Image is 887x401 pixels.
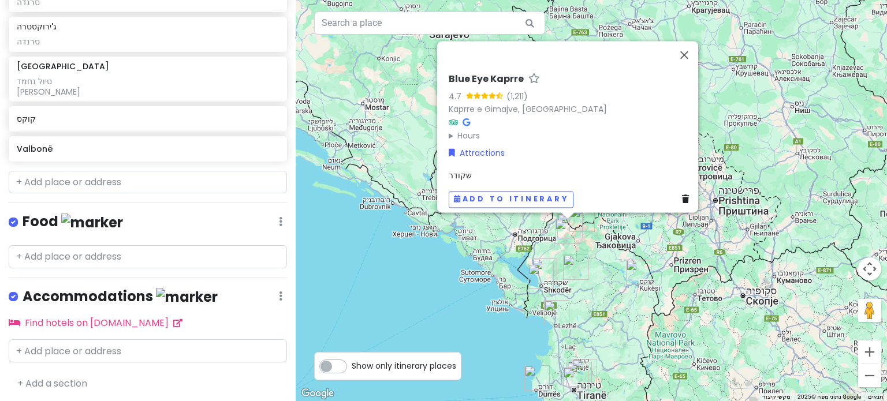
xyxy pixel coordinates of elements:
div: טיול נחמד [PERSON_NAME] [17,76,278,97]
input: + Add place or address [9,171,287,194]
button: Add to itinerary [449,191,573,208]
h6: [GEOGRAPHIC_DATA] [17,61,109,72]
a: Star place [528,73,540,85]
a: Attractions [449,147,505,159]
button: הקטנת התצוגה [858,364,881,387]
summary: Hours [449,129,694,142]
input: Search a place [314,12,545,35]
input: + Add place or address [9,245,287,268]
h6: קוקס [17,114,278,124]
div: Lezhë [544,300,569,325]
h6: Valbonë [17,144,278,154]
div: BUNK'ART 1 [567,362,592,387]
img: marker [61,213,123,231]
a: תנאים [868,393,884,400]
a: Delete place [682,193,694,205]
div: סרנדה [17,36,278,47]
button: סגירה [670,41,698,69]
button: ‏כדי לפתוח את Street View, צריך לגרור את אטב-איש אל המפה [858,299,881,322]
div: Venice Art Mask Factory [532,258,557,284]
div: דורס [524,365,550,391]
h6: Blue Eye Kaprre [449,73,524,85]
h4: Accommodations [23,287,218,306]
span: Show only itinerary places [352,359,456,372]
img: Google [299,386,337,401]
img: marker [156,288,218,306]
button: מקשי קיצור [762,393,791,401]
i: Tripadvisor [449,118,458,126]
div: Tirana Lake Park [563,367,588,392]
span: נתוני מפה ©2025 Google [797,393,861,400]
h4: Food [23,212,123,231]
div: קוקס [626,260,651,285]
div: (1,211) [506,90,528,103]
button: פקדי המצלמה של המפה [858,257,881,280]
h6: ג'ירוקסטרה [17,21,57,32]
div: Blue Eye Kaprre [555,219,580,244]
a: + Add a section [17,377,87,390]
button: הגדלת התצוגה [858,340,881,363]
div: Dajti Tower Belvedere Hotel [572,359,597,384]
div: 4.7 [449,90,466,103]
a: Kaprre e Gimajve, [GEOGRAPHIC_DATA] [449,103,607,115]
a: Find hotels on [DOMAIN_NAME] [9,316,182,329]
div: Valbonë [569,207,595,232]
span: שקודר [449,170,472,181]
input: + Add place or address [9,339,287,362]
div: Rozafa Castle [528,264,554,289]
a: ‏פתיחת האזור הזה במפות Google (ייפתח חלון חדש) [299,386,337,401]
div: Theth [557,213,583,238]
i: Google Maps [463,118,470,126]
div: Lake Koman Ferry [563,254,588,280]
